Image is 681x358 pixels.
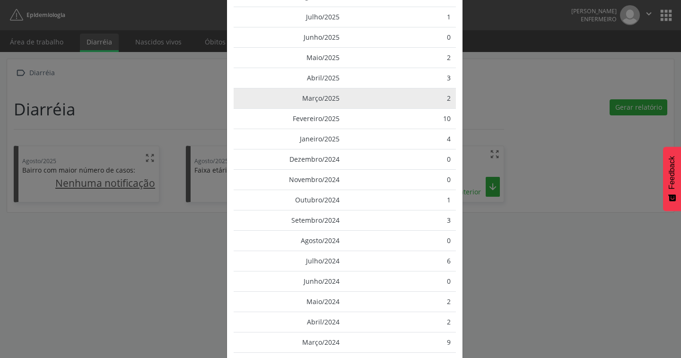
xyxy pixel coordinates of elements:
[345,88,456,108] td: 2
[234,291,345,312] td: Maio/2024
[663,147,681,211] button: Feedback - Mostrar pesquisa
[345,271,456,291] td: 0
[345,251,456,271] td: 6
[345,210,456,230] td: 3
[234,190,345,210] td: Outubro/2024
[345,312,456,332] td: 2
[234,27,345,47] td: Junho/2025
[234,108,345,129] td: Fevereiro/2025
[234,230,345,251] td: Agosto/2024
[234,68,345,88] td: Abril/2025
[345,27,456,47] td: 0
[345,190,456,210] td: 1
[234,129,345,149] td: Janeiro/2025
[345,332,456,352] td: 9
[234,251,345,271] td: Julho/2024
[345,108,456,129] td: 10
[234,7,345,27] td: Julho/2025
[234,271,345,291] td: Junho/2024
[234,312,345,332] td: Abril/2024
[345,169,456,190] td: 0
[345,68,456,88] td: 3
[668,156,676,189] span: Feedback
[345,47,456,68] td: 2
[234,88,345,108] td: Março/2025
[234,210,345,230] td: Setembro/2024
[234,332,345,352] td: Março/2024
[234,47,345,68] td: Maio/2025
[345,7,456,27] td: 1
[345,129,456,149] td: 4
[234,169,345,190] td: Novembro/2024
[234,149,345,169] td: Dezembro/2024
[345,149,456,169] td: 0
[345,230,456,251] td: 0
[345,291,456,312] td: 2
